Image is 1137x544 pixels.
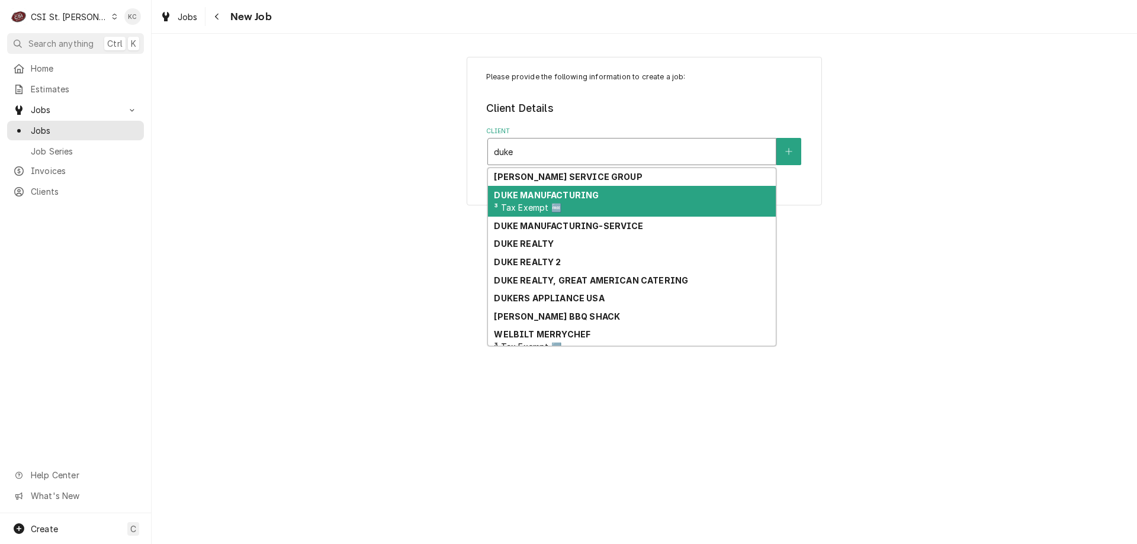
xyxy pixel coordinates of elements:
[31,165,138,177] span: Invoices
[130,523,136,535] span: C
[7,79,144,99] a: Estimates
[486,101,803,116] legend: Client Details
[494,202,561,213] span: ³ Tax Exempt 🆓
[31,62,138,75] span: Home
[31,11,108,23] div: CSI St. [PERSON_NAME]
[11,8,27,25] div: CSI St. Louis's Avatar
[155,7,203,27] a: Jobs
[494,293,604,303] strong: DUKERS APPLIANCE USA
[7,33,144,54] button: Search anythingCtrlK
[7,161,144,181] a: Invoices
[28,37,94,50] span: Search anything
[227,9,272,25] span: New Job
[494,172,642,182] strong: [PERSON_NAME] SERVICE GROUP
[467,57,822,205] div: Job Create/Update
[494,239,554,249] strong: DUKE REALTY
[7,141,144,161] a: Job Series
[7,59,144,78] a: Home
[178,11,198,23] span: Jobs
[31,104,120,116] span: Jobs
[124,8,141,25] div: KC
[7,486,144,506] a: Go to What's New
[124,8,141,25] div: Kelly Christen's Avatar
[7,465,144,485] a: Go to Help Center
[11,8,27,25] div: C
[131,37,136,50] span: K
[31,469,137,481] span: Help Center
[785,147,792,156] svg: Create New Client
[7,182,144,201] a: Clients
[486,72,803,82] p: Please provide the following information to create a job:
[31,490,137,502] span: What's New
[208,7,227,26] button: Navigate back
[494,329,590,339] strong: WELBILT MERRYCHEF
[494,221,643,231] strong: DUKE MANUFACTURING-SERVICE
[31,145,138,157] span: Job Series
[494,311,620,321] strong: [PERSON_NAME] BBQ SHACK
[107,37,123,50] span: Ctrl
[494,257,561,267] strong: DUKE REALTY 2
[494,190,599,200] strong: DUKE MANUFACTURING
[776,138,801,165] button: Create New Client
[7,121,144,140] a: Jobs
[31,524,58,534] span: Create
[494,342,561,352] span: ³ Tax Exempt 🆓
[31,185,138,198] span: Clients
[486,72,803,165] div: Job Create/Update Form
[486,127,803,165] div: Client
[486,127,803,136] label: Client
[494,275,688,285] strong: DUKE REALTY, GREAT AMERICAN CATERING
[31,83,138,95] span: Estimates
[7,100,144,120] a: Go to Jobs
[31,124,138,137] span: Jobs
